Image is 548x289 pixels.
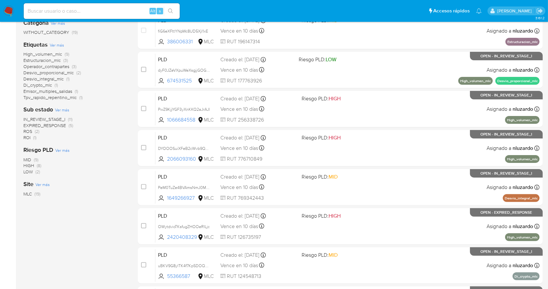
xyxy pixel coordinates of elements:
[159,8,161,14] span: s
[476,8,482,14] a: Notificaciones
[497,8,534,14] p: nicolas.luzardo@mercadolibre.com
[433,7,470,14] span: Accesos rápidos
[536,7,543,14] a: Salir
[24,7,180,15] input: Buscar usuario o caso...
[150,8,155,14] span: Alt
[164,7,177,16] button: search-icon
[535,15,545,21] span: 3.161.2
